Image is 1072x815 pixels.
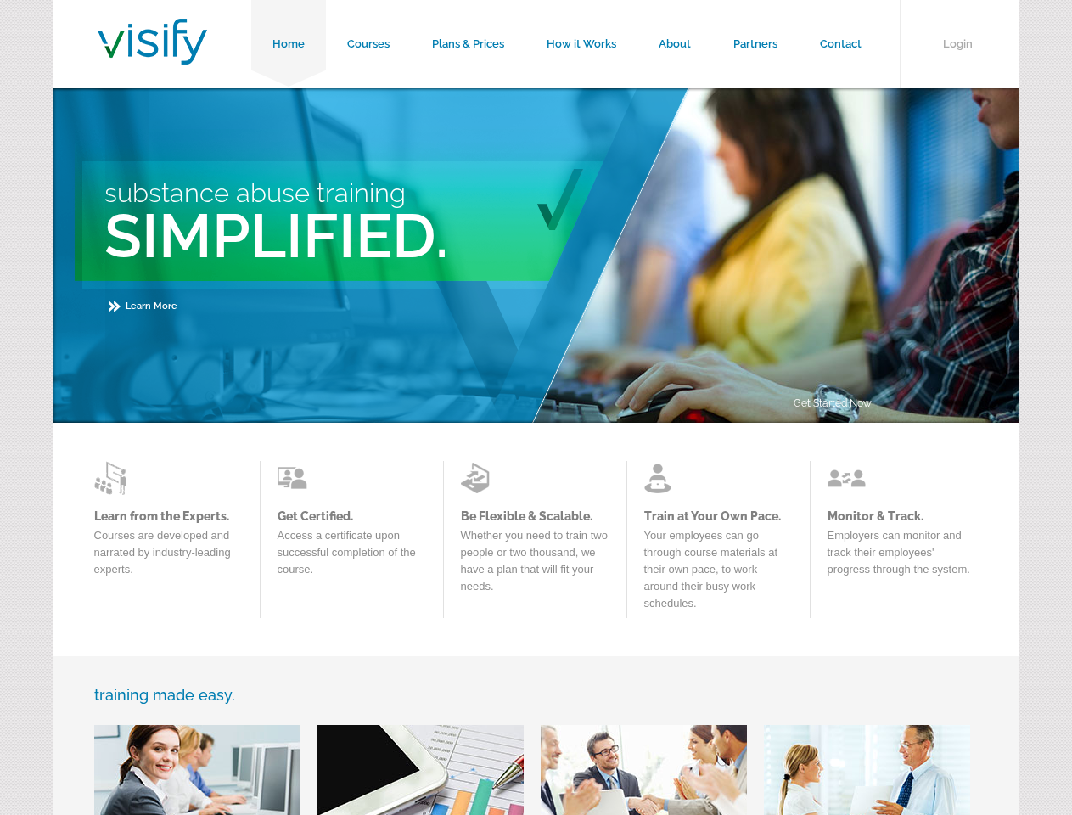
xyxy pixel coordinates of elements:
p: Courses are developed and narrated by industry-leading experts. [94,527,243,587]
a: Learn from the Experts. [94,509,243,523]
a: Learn More [109,301,177,312]
h3: Substance Abuse Training [104,177,693,208]
img: Learn from the Experts [94,461,132,495]
a: Be Flexible & Scalable. [461,509,609,523]
a: Train at Your Own Pace. [644,509,793,523]
p: Your employees can go through course materials at their own pace, to work around their busy work ... [644,527,793,621]
a: Get Started Now [772,385,893,423]
h2: Simplified. [104,200,693,272]
img: Learn from the Experts [644,461,682,495]
a: Monitor & Track. [828,509,976,523]
img: Learn from the Experts [828,461,866,495]
p: Employers can monitor and track their employees' progress through the system. [828,527,976,587]
h3: training made easy. [94,686,979,704]
img: Visify Training [98,19,207,65]
a: Get Certified. [278,509,426,523]
a: Visify Training [98,45,207,70]
p: Whether you need to train two people or two thousand, we have a plan that will fit your needs. [461,527,609,604]
img: Main Image [530,88,1019,423]
img: Learn from the Experts [461,461,499,495]
img: Learn from the Experts [278,461,316,495]
p: Access a certificate upon successful completion of the course. [278,527,426,587]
